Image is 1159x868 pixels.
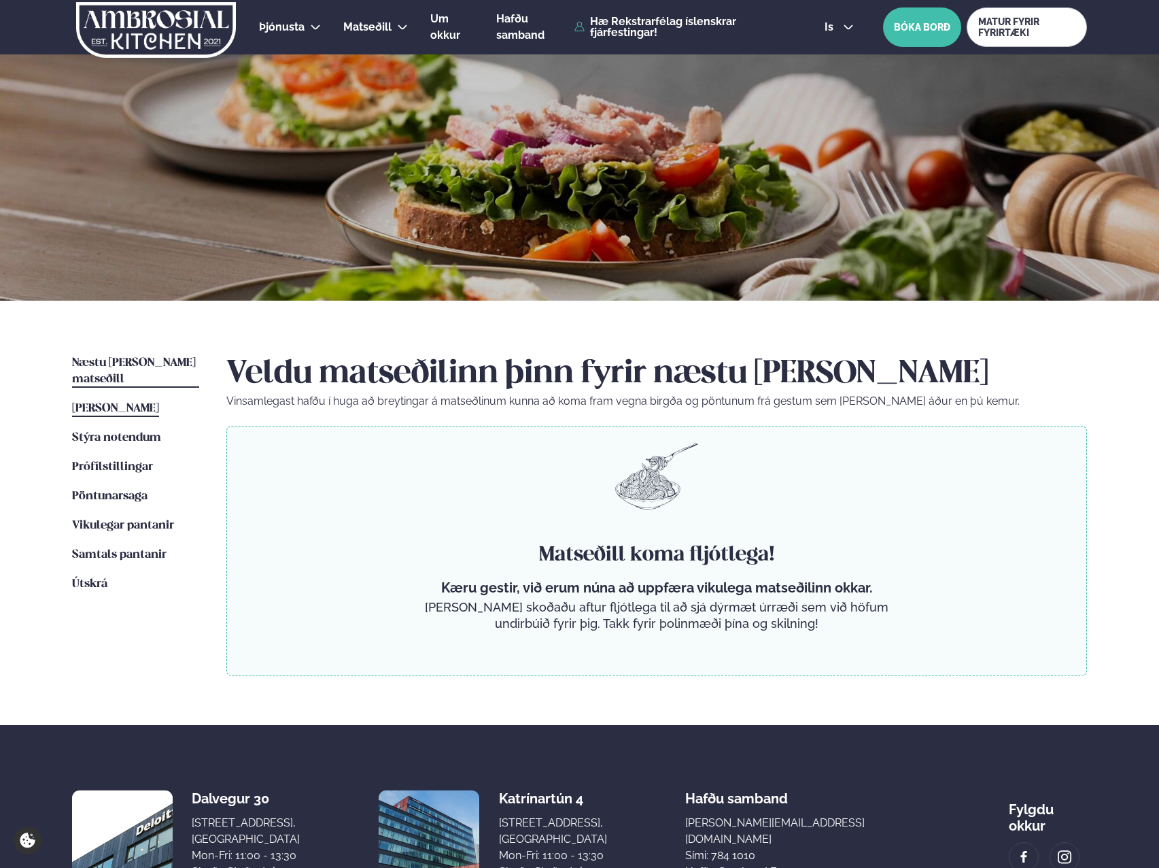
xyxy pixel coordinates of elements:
[72,518,174,534] a: Vikulegar pantanir
[72,549,167,561] span: Samtals pantanir
[72,355,199,388] a: Næstu [PERSON_NAME] matseðill
[72,432,161,444] span: Stýra notendum
[496,11,568,44] a: Hafðu samband
[825,22,837,33] span: is
[72,357,196,385] span: Næstu [PERSON_NAME] matseðill
[226,393,1087,410] p: Vinsamlegast hafðu í huga að breytingar á matseðlinum kunna að koma fram vegna birgða og pöntunum...
[419,599,894,632] p: [PERSON_NAME] skoðaðu aftur fljótlega til að sjá dýrmæt úrræði sem við höfum undirbúið fyrir þig....
[72,403,159,414] span: [PERSON_NAME]
[967,7,1087,47] a: MATUR FYRIR FYRIRTÆKI
[1009,790,1087,834] div: Fylgdu okkur
[430,12,460,41] span: Um okkur
[72,401,159,417] a: [PERSON_NAME]
[226,355,1087,393] h2: Veldu matseðilinn þinn fyrir næstu [PERSON_NAME]
[1016,850,1031,865] img: image alt
[883,7,961,47] button: BÓKA BORÐ
[1057,850,1072,865] img: image alt
[72,547,167,563] a: Samtals pantanir
[574,16,793,38] a: Hæ Rekstrarfélag íslenskrar fjárfestingar!
[685,815,930,848] a: [PERSON_NAME][EMAIL_ADDRESS][DOMAIN_NAME]
[259,20,305,33] span: Þjónusta
[72,488,148,505] a: Pöntunarsaga
[72,461,153,473] span: Prófílstillingar
[685,780,788,807] span: Hafðu samband
[499,815,607,848] div: [STREET_ADDRESS], [GEOGRAPHIC_DATA]
[72,520,174,531] span: Vikulegar pantanir
[615,443,698,510] img: pasta
[14,827,41,854] a: Cookie settings
[72,459,153,475] a: Prófílstillingar
[72,578,107,590] span: Útskrá
[430,11,474,44] a: Um okkur
[72,490,148,502] span: Pöntunarsaga
[72,430,161,446] a: Stýra notendum
[499,790,607,807] div: Katrínartún 4
[192,848,300,864] div: Mon-Fri: 11:00 - 13:30
[343,19,392,35] a: Matseðill
[343,20,392,33] span: Matseðill
[814,22,865,33] button: is
[259,19,305,35] a: Þjónusta
[192,790,300,807] div: Dalvegur 30
[72,576,107,592] a: Útskrá
[419,541,894,569] h4: Matseðill koma fljótlega!
[192,815,300,848] div: [STREET_ADDRESS], [GEOGRAPHIC_DATA]
[419,580,894,596] p: Kæru gestir, við erum núna að uppfæra vikulega matseðilinn okkar.
[496,12,544,41] span: Hafðu samband
[499,848,607,864] div: Mon-Fri: 11:00 - 13:30
[685,848,930,864] p: Sími: 784 1010
[75,2,237,58] img: logo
